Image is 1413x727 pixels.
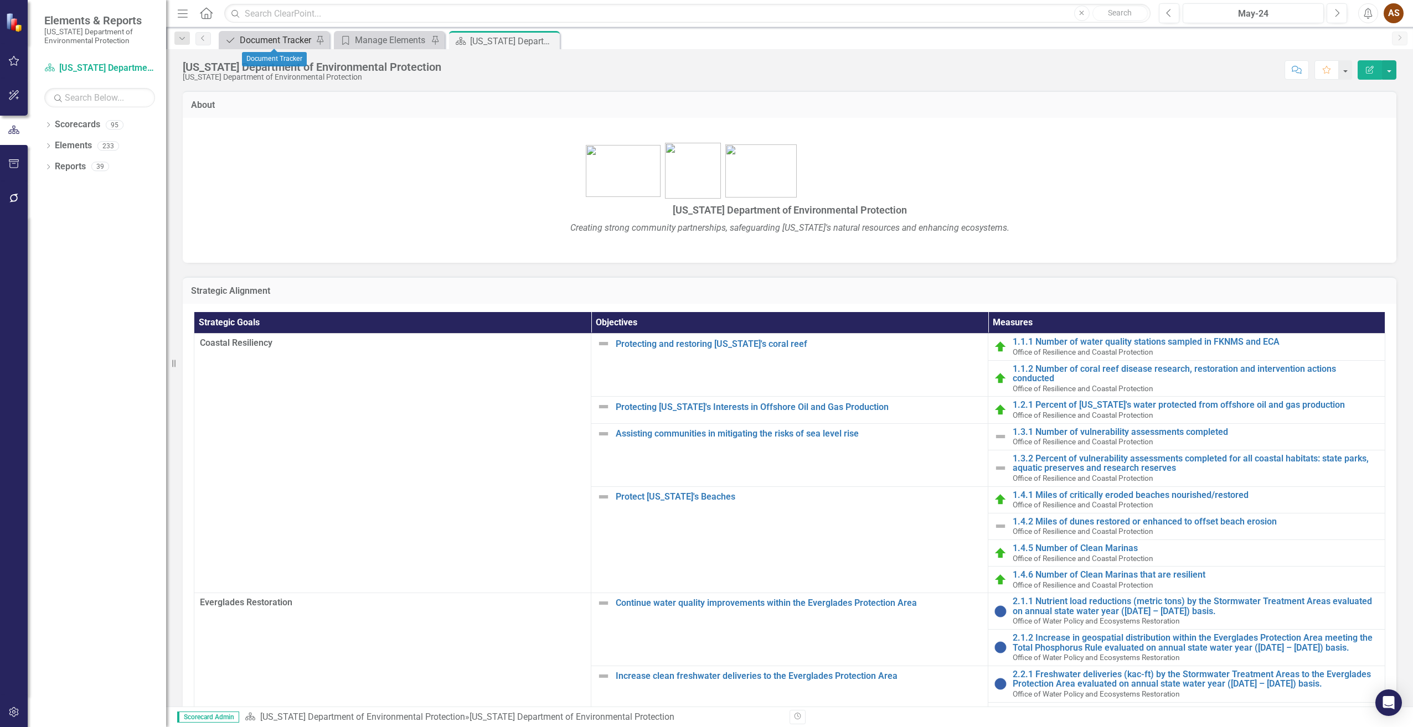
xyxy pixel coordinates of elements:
img: On Target [994,573,1007,586]
a: 1.3.1 Number of vulnerability assessments completed [1013,427,1379,437]
td: Double-Click to Edit Right Click for Context Menu [988,630,1385,666]
span: Office of Resilience and Coastal Protection [1013,411,1153,419]
small: [US_STATE] Department of Environmental Protection [44,27,155,45]
img: On Target [994,372,1007,385]
img: ClearPoint Strategy [6,13,25,32]
a: 1.3.2 Percent of vulnerability assessments completed for all coastal habitats: state parks, aquat... [1013,454,1379,473]
div: 233 [97,141,119,150]
img: On Target [994,403,1007,417]
div: May-24 [1187,7,1320,20]
img: bird1.png [725,144,797,198]
td: Double-Click to Edit Right Click for Context Menu [591,397,988,423]
div: » [245,711,781,724]
span: Office of Resilience and Coastal Protection [1013,554,1153,563]
a: Increase clean freshwater deliveries to the Everglades Protection Area [616,671,982,681]
a: 1.4.1 Miles of critically eroded beaches nourished/restored [1013,490,1379,500]
td: Double-Click to Edit Right Click for Context Menu [988,593,1385,630]
img: Not Defined [597,596,610,610]
div: 95 [106,120,123,129]
img: On Target [994,493,1007,506]
div: Manage Elements [355,33,428,47]
td: Double-Click to Edit Right Click for Context Menu [988,423,1385,450]
em: Creating strong community partnerships, safeguarding [US_STATE]'s natural resources and enhancing... [570,222,1009,233]
td: Double-Click to Edit Right Click for Context Menu [988,334,1385,360]
img: Not Defined [994,520,1007,533]
td: Double-Click to Edit Right Click for Context Menu [988,567,1385,593]
a: 1.4.5 Number of Clean Marinas [1013,543,1379,553]
img: Not Defined [597,669,610,683]
span: [US_STATE] Department of Environmental Protection [673,204,907,216]
img: On Target [994,547,1007,560]
span: Office of Resilience and Coastal Protection [1013,580,1153,589]
span: Office of Resilience and Coastal Protection [1013,437,1153,446]
a: 1.4.6 Number of Clean Marinas that are resilient [1013,570,1379,580]
div: Document Tracker [242,52,307,66]
td: Double-Click to Edit [194,334,591,593]
button: AS [1384,3,1404,23]
td: Double-Click to Edit Right Click for Context Menu [988,486,1385,513]
div: [US_STATE] Department of Environmental Protection [183,73,441,81]
input: Search ClearPoint... [224,4,1151,23]
a: 1.1.2 Number of coral reef disease research, restoration and intervention actions conducted [1013,364,1379,383]
span: Office of Water Policy and Ecosystems Restoration [1013,616,1180,625]
span: Everglades Restoration [200,596,585,609]
td: Double-Click to Edit Right Click for Context Menu [988,513,1385,539]
a: Document Tracker [221,33,313,47]
h3: Strategic Alignment [191,286,1388,296]
div: [US_STATE] Department of Environmental Protection [470,712,674,722]
a: 2.2.1 Freshwater deliveries (kac-ft) by the Stormwater Treatment Areas to the Everglades Protecti... [1013,669,1379,689]
div: 39 [91,162,109,172]
img: Not Defined [597,400,610,413]
td: Double-Click to Edit Right Click for Context Menu [591,334,988,397]
span: Office of Resilience and Coastal Protection [1013,474,1153,482]
a: Assisting communities in mitigating the risks of sea level rise [616,429,982,439]
div: [US_STATE] Department of Environmental Protection [470,34,557,48]
a: [US_STATE] Department of Environmental Protection [260,712,465,722]
img: bhsp1.png [586,145,661,197]
a: Protect [US_STATE]'s Beaches [616,492,982,502]
a: 2.2.2 Freshwater deliveries (kac-ft) from the Water Conservation Areas to the [GEOGRAPHIC_DATA] e... [1013,706,1379,725]
td: Double-Click to Edit Right Click for Context Menu [988,397,1385,423]
span: Office of Resilience and Coastal Protection [1013,527,1153,536]
td: Double-Click to Edit Right Click for Context Menu [988,666,1385,702]
a: [US_STATE] Department of Environmental Protection [44,62,155,75]
img: Not Defined [994,461,1007,475]
img: Not Defined [597,427,610,440]
span: Scorecard Admin [177,712,239,723]
span: Office of Resilience and Coastal Protection [1013,384,1153,393]
a: 2.1.2 Increase in geospatial distribution within the Everglades Protection Area meeting the Total... [1013,633,1379,652]
td: Double-Click to Edit Right Click for Context Menu [591,423,988,486]
span: Coastal Resiliency [200,337,585,350]
img: No Information [994,641,1007,654]
div: [US_STATE] Department of Environmental Protection [183,61,441,73]
a: 1.2.1 Percent of [US_STATE]'s water protected from offshore oil and gas production [1013,400,1379,410]
span: Office of Water Policy and Ecosystems Restoration [1013,653,1180,662]
span: Elements & Reports [44,14,155,27]
button: May-24 [1183,3,1324,23]
a: 2.1.1 Nutrient load reductions (metric tons) by the Stormwater Treatment Areas evaluated on annua... [1013,596,1379,616]
span: Office of Resilience and Coastal Protection [1013,347,1153,356]
img: No Information [994,677,1007,690]
button: Search [1092,6,1148,21]
input: Search Below... [44,88,155,107]
a: 1.1.1 Number of water quality stations sampled in FKNMS and ECA [1013,337,1379,347]
a: Elements [55,139,92,152]
div: Document Tracker [240,33,313,47]
span: Search [1108,8,1132,17]
div: Open Intercom Messenger [1375,689,1402,716]
td: Double-Click to Edit Right Click for Context Menu [591,593,988,666]
a: Reports [55,160,86,173]
img: Not Defined [994,430,1007,443]
img: FL-DEP-LOGO-color-sam%20v4.jpg [665,143,721,199]
a: Protecting and restoring [US_STATE]'s coral reef [616,339,982,349]
a: Manage Elements [337,33,428,47]
td: Double-Click to Edit Right Click for Context Menu [988,539,1385,566]
td: Double-Click to Edit Right Click for Context Menu [988,360,1385,397]
a: 1.4.2 Miles of dunes restored or enhanced to offset beach erosion [1013,517,1379,527]
h3: About [191,100,1388,110]
a: Scorecards [55,118,100,131]
a: Continue water quality improvements within the Everglades Protection Area [616,598,982,608]
a: Protecting [US_STATE]'s Interests in Offshore Oil and Gas Production [616,402,982,412]
td: Double-Click to Edit Right Click for Context Menu [988,450,1385,486]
